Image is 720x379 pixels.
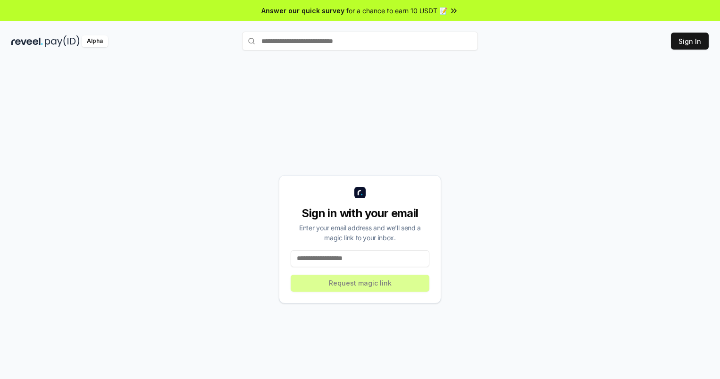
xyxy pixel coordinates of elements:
span: for a chance to earn 10 USDT 📝 [346,6,447,16]
img: reveel_dark [11,35,43,47]
button: Sign In [671,33,709,50]
div: Enter your email address and we’ll send a magic link to your inbox. [291,223,429,243]
div: Sign in with your email [291,206,429,221]
img: logo_small [354,187,366,198]
span: Answer our quick survey [261,6,344,16]
img: pay_id [45,35,80,47]
div: Alpha [82,35,108,47]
